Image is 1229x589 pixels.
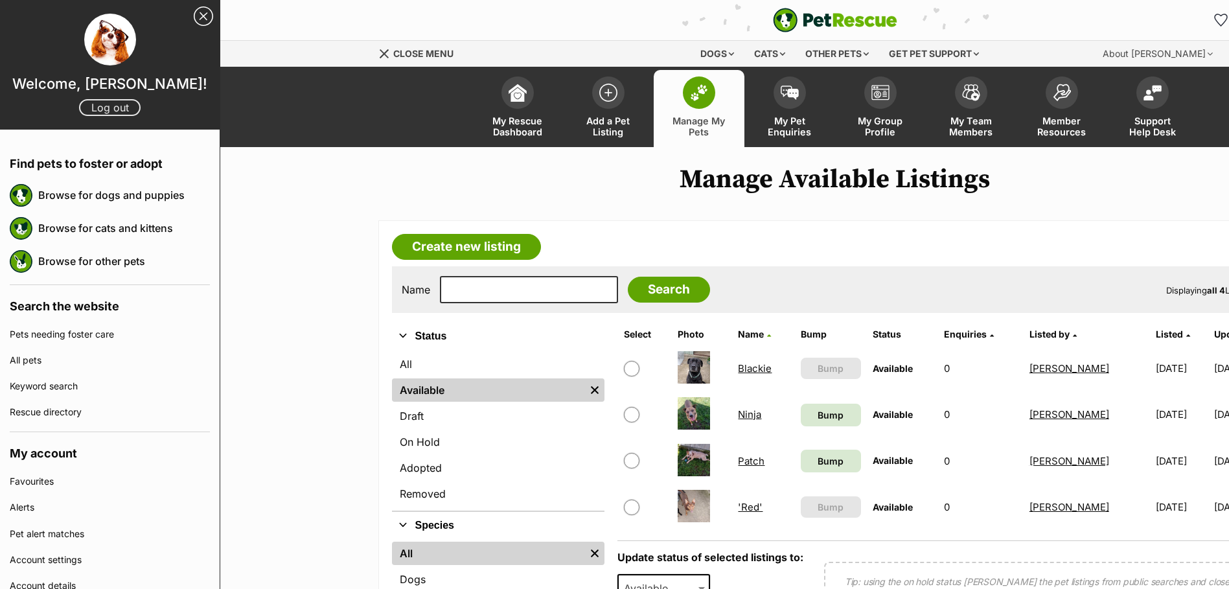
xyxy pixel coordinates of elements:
h4: Find pets to foster or adopt [10,143,210,179]
td: [DATE] [1151,392,1213,437]
label: Update status of selected listings to: [617,551,803,564]
td: [DATE] [1151,439,1213,483]
a: Support Help Desk [1107,70,1198,147]
img: group-profile-icon-3fa3cf56718a62981997c0bc7e787c4b2cf8bcc04b72c1350f741eb67cf2f40e.svg [871,85,890,100]
td: 0 [939,346,1022,391]
a: Patch [738,455,764,467]
span: My Pet Enquiries [761,115,819,137]
span: Close menu [393,48,454,59]
span: Available [873,502,913,513]
a: Add a Pet Listing [563,70,654,147]
a: [PERSON_NAME] [1029,408,1109,421]
span: Member Resources [1033,115,1091,137]
img: dashboard-icon-eb2f2d2d3e046f16d808141f083e7271f6b2e854fb5c12c21221c1fb7104beca.svg [509,84,527,102]
span: Listed by [1029,329,1070,340]
a: Menu [378,41,463,64]
img: logo-e224e6f780fb5917bec1dbf3a21bbac754714ae5b6737aabdf751b685950b380.svg [773,8,897,32]
a: Browse for cats and kittens [38,214,210,242]
h4: Search the website [10,285,210,321]
img: team-members-icon-5396bd8760b3fe7c0b43da4ab00e1e3bb1a5d9ba89233759b79545d2d3fc5d0d.svg [962,84,980,101]
a: [PERSON_NAME] [1029,362,1109,375]
a: Log out [79,99,141,116]
img: petrescue logo [10,217,32,240]
span: Bump [818,408,844,422]
a: Browse for dogs and puppies [38,181,210,209]
a: Removed [392,482,604,505]
div: Status [392,350,604,511]
td: 0 [939,392,1022,437]
div: Dogs [691,41,743,67]
a: All [392,542,585,565]
a: [PERSON_NAME] [1029,455,1109,467]
a: Bump [801,404,861,426]
span: My Team Members [942,115,1000,137]
div: About [PERSON_NAME] [1094,41,1222,67]
a: Adopted [392,456,604,479]
td: [DATE] [1151,485,1213,529]
div: Get pet support [880,41,988,67]
a: Listed [1156,329,1190,340]
th: Bump [796,324,866,345]
img: add-pet-listing-icon-0afa8454b4691262ce3f59096e99ab1cd57d4a30225e0717b998d2c9b9846f56.svg [599,84,617,102]
a: All [392,352,604,376]
span: translation missing: en.admin.listings.index.attributes.enquiries [944,329,987,340]
a: PetRescue [773,8,897,32]
a: Create new listing [392,234,541,260]
th: Select [619,324,671,345]
span: Bump [818,362,844,375]
button: Species [392,517,604,534]
a: Draft [392,404,604,428]
a: Enquiries [944,329,994,340]
img: pet-enquiries-icon-7e3ad2cf08bfb03b45e93fb7055b45f3efa6380592205ae92323e6603595dc1f.svg [781,86,799,100]
button: Bump [801,358,861,379]
a: Pet alert matches [10,521,210,547]
a: Favourites [10,468,210,494]
td: 0 [939,485,1022,529]
span: Available [873,363,913,374]
span: Available [873,409,913,420]
a: Remove filter [585,378,604,402]
div: Cats [745,41,794,67]
a: Pets needing foster care [10,321,210,347]
td: [DATE] [1151,346,1213,391]
a: [PERSON_NAME] [1029,501,1109,513]
button: Status [392,328,604,345]
img: Ninja [678,397,710,430]
img: member-resources-icon-8e73f808a243e03378d46382f2149f9095a855e16c252ad45f914b54edf8863c.svg [1053,84,1071,101]
a: Name [738,329,771,340]
a: On Hold [392,430,604,454]
th: Status [867,324,938,345]
a: Bump [801,450,861,472]
span: Name [738,329,764,340]
a: Listed by [1029,329,1077,340]
a: My Rescue Dashboard [472,70,563,147]
a: My Team Members [926,70,1017,147]
a: Account settings [10,547,210,573]
span: Manage My Pets [670,115,728,137]
span: My Rescue Dashboard [488,115,547,137]
a: Member Resources [1017,70,1107,147]
img: help-desk-icon-fdf02630f3aa405de69fd3d07c3f3aa587a6932b1a1747fa1d2bba05be0121f9.svg [1143,85,1162,100]
button: Bump [801,496,861,518]
label: Name [402,284,430,295]
span: Listed [1156,329,1183,340]
div: Other pets [796,41,878,67]
a: Remove filter [585,542,604,565]
strong: all 4 [1207,285,1225,295]
span: Available [873,455,913,466]
span: Support Help Desk [1123,115,1182,137]
a: Alerts [10,494,210,520]
span: My Group Profile [851,115,910,137]
input: Search [628,277,710,303]
a: All pets [10,347,210,373]
a: Blackie [738,362,772,375]
a: Rescue directory [10,399,210,425]
img: petrescue logo [10,184,32,207]
img: manage-my-pets-icon-02211641906a0b7f246fdf0571729dbe1e7629f14944591b6c1af311fb30b64b.svg [690,84,708,101]
span: Add a Pet Listing [579,115,637,137]
h4: My account [10,432,210,468]
a: Available [392,378,585,402]
a: 'Red' [738,501,763,513]
img: profile image [84,14,136,65]
a: Close Sidebar [194,6,213,26]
